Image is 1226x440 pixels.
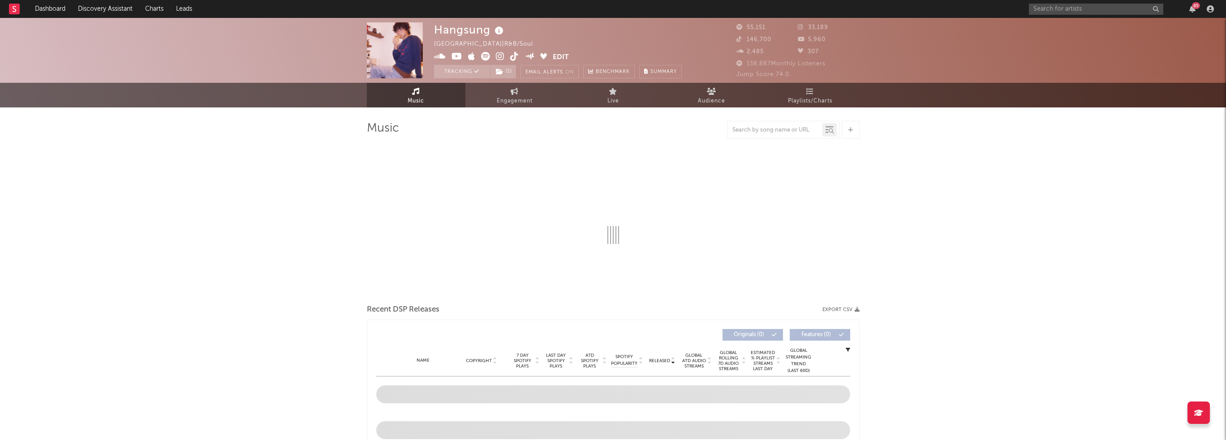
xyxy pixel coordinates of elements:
[736,72,789,77] span: Jump Score: 74.0
[607,96,619,107] span: Live
[511,353,534,369] span: 7 Day Spotify Plays
[736,61,826,67] span: 138,887 Monthly Listeners
[736,37,771,43] span: 146,700
[790,329,850,341] button: Features(0)
[785,347,812,374] div: Global Streaming Trend (Last 60D)
[788,96,832,107] span: Playlists/Charts
[367,83,465,107] a: Music
[465,83,564,107] a: Engagement
[490,65,516,78] span: ( 1 )
[1192,2,1200,9] div: 85
[728,332,770,337] span: Originals ( 0 )
[394,357,453,364] div: Name
[736,25,766,30] span: 55,151
[490,65,516,78] button: (1)
[565,70,574,75] em: On
[728,127,822,134] input: Search by song name or URL
[544,353,568,369] span: Last Day Spotify Plays
[662,83,761,107] a: Audience
[434,39,543,50] div: [GEOGRAPHIC_DATA] | R&B/Soul
[761,83,860,107] a: Playlists/Charts
[408,96,424,107] span: Music
[583,65,635,78] a: Benchmark
[466,358,492,363] span: Copyright
[1029,4,1163,15] input: Search for artists
[751,350,775,372] span: Estimated % Playlist Streams Last Day
[639,65,682,78] button: Summary
[1189,5,1196,13] button: 85
[649,358,670,363] span: Released
[596,67,630,77] span: Benchmark
[578,353,602,369] span: ATD Spotify Plays
[723,329,783,341] button: Originals(0)
[367,304,439,315] span: Recent DSP Releases
[798,25,828,30] span: 33,189
[682,353,706,369] span: Global ATD Audio Streams
[521,65,579,78] button: Email AlertsOn
[611,354,637,367] span: Spotify Popularity
[798,37,826,43] span: 5,960
[650,69,677,74] span: Summary
[497,96,533,107] span: Engagement
[736,49,764,55] span: 2,485
[716,350,741,372] span: Global Rolling 7D Audio Streams
[553,52,569,63] button: Edit
[822,307,860,312] button: Export CSV
[798,49,819,55] span: 307
[796,332,837,337] span: Features ( 0 )
[434,65,490,78] button: Tracking
[564,83,662,107] a: Live
[434,22,506,37] div: Hangsung
[698,96,725,107] span: Audience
